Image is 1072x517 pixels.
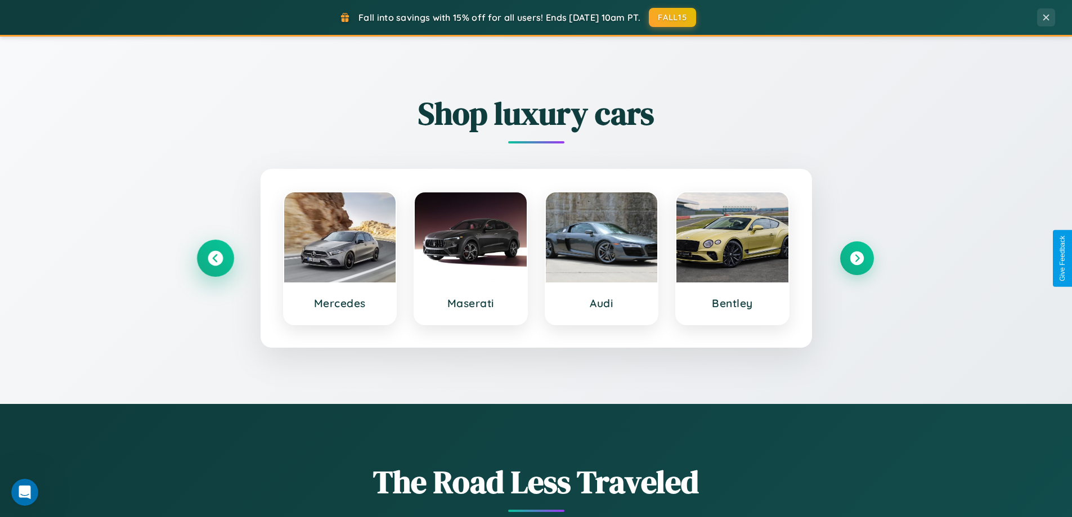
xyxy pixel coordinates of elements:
span: Fall into savings with 15% off for all users! Ends [DATE] 10am PT. [358,12,640,23]
div: Give Feedback [1058,236,1066,281]
button: FALL15 [649,8,696,27]
h3: Audi [557,296,647,310]
h3: Bentley [688,296,777,310]
h1: The Road Less Traveled [199,460,874,503]
iframe: Intercom live chat [11,479,38,506]
h3: Mercedes [295,296,385,310]
h3: Maserati [426,296,515,310]
h2: Shop luxury cars [199,92,874,135]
